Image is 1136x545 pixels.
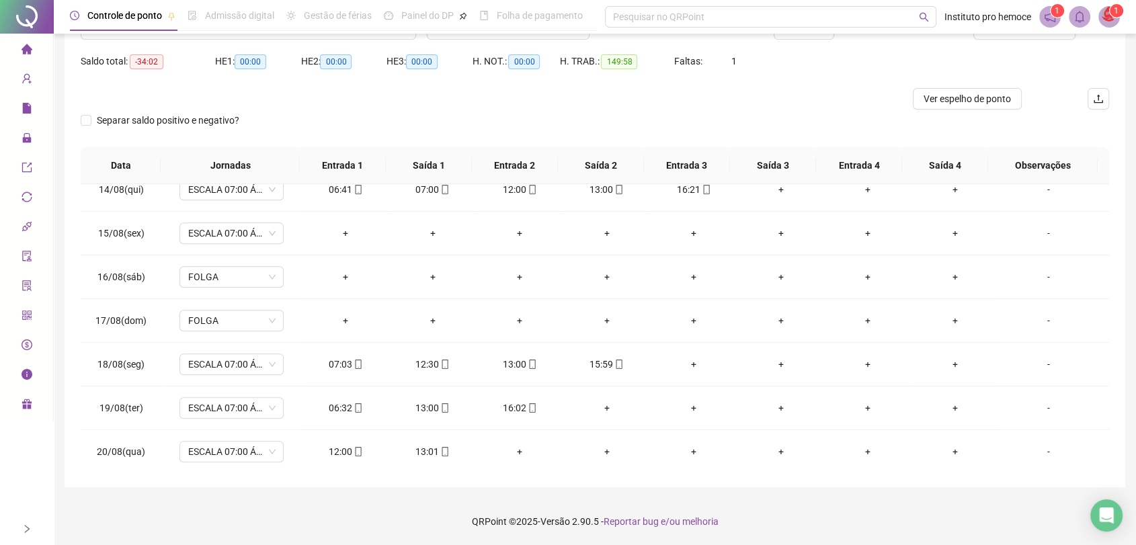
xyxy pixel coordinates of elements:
[1051,4,1064,17] sup: 1
[70,11,79,20] span: clock-circle
[352,360,363,369] span: mobile
[922,313,988,328] div: +
[748,182,814,197] div: +
[1009,269,1088,284] div: -
[300,54,386,69] div: HE 2:
[487,313,553,328] div: +
[1009,226,1088,241] div: -
[97,359,145,370] span: 18/08(seg)
[1110,4,1123,17] sup: Atualize o seu contato no menu Meus Dados
[924,91,1011,106] span: Ver espelho de ponto
[320,54,352,69] span: 00:00
[188,354,276,374] span: ESCALA 07:00 ÁS 16:00
[400,313,466,328] div: +
[1009,313,1088,328] div: -
[988,147,1098,184] th: Observações
[91,113,245,128] span: Separar saldo positivo e negativo?
[472,147,558,184] th: Entrada 2
[526,185,537,194] span: mobile
[439,185,450,194] span: mobile
[98,228,145,239] span: 15/08(sex)
[613,185,624,194] span: mobile
[352,185,363,194] span: mobile
[574,182,640,197] div: 13:00
[748,313,814,328] div: +
[313,313,378,328] div: +
[574,401,640,415] div: +
[439,447,450,456] span: mobile
[730,147,816,184] th: Saída 3
[748,357,814,372] div: +
[508,54,540,69] span: 00:00
[574,357,640,372] div: 15:59
[613,360,624,369] span: mobile
[559,54,674,69] div: H. TRAB.:
[661,226,727,241] div: +
[384,11,393,20] span: dashboard
[313,444,378,459] div: 12:00
[748,401,814,415] div: +
[22,126,32,153] span: lock
[1044,11,1056,23] span: notification
[661,357,727,372] div: +
[1090,499,1123,532] div: Open Intercom Messenger
[406,54,438,69] span: 00:00
[526,360,537,369] span: mobile
[22,363,32,390] span: info-circle
[22,215,32,242] span: api
[401,10,454,21] span: Painel do DP
[1009,444,1088,459] div: -
[731,56,736,67] span: 1
[835,226,901,241] div: +
[1093,93,1104,104] span: upload
[22,67,32,94] span: user-add
[286,11,296,20] span: sun
[922,444,988,459] div: +
[81,147,161,184] th: Data
[188,223,276,243] span: ESCALA 07:00 ÁS 16:00
[130,54,163,69] span: -34:02
[215,54,300,69] div: HE 1:
[944,9,1031,24] span: Instituto pro hemoce
[1009,182,1088,197] div: -
[22,156,32,183] span: export
[22,185,32,212] span: sync
[922,226,988,241] div: +
[1073,11,1086,23] span: bell
[922,401,988,415] div: +
[526,403,537,413] span: mobile
[439,360,450,369] span: mobile
[835,357,901,372] div: +
[313,269,378,284] div: +
[400,226,466,241] div: +
[1009,357,1088,372] div: -
[313,401,378,415] div: 06:32
[1114,6,1119,15] span: 1
[400,357,466,372] div: 12:30
[661,313,727,328] div: +
[235,54,266,69] span: 00:00
[487,401,553,415] div: 16:02
[386,147,472,184] th: Saída 1
[400,182,466,197] div: 07:00
[700,185,711,194] span: mobile
[304,10,372,21] span: Gestão de férias
[87,10,162,21] span: Controle de ponto
[99,184,144,195] span: 14/08(qui)
[674,56,704,67] span: Faltas:
[400,269,466,284] div: +
[188,310,276,331] span: FOLGA
[999,158,1087,173] span: Observações
[497,10,583,21] span: Folha de pagamento
[919,12,929,22] span: search
[748,444,814,459] div: +
[95,315,147,326] span: 17/08(dom)
[400,401,466,415] div: 13:00
[922,182,988,197] div: +
[902,147,988,184] th: Saída 4
[99,403,143,413] span: 19/08(ter)
[574,444,640,459] div: +
[661,444,727,459] div: +
[439,403,450,413] span: mobile
[487,182,553,197] div: 12:00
